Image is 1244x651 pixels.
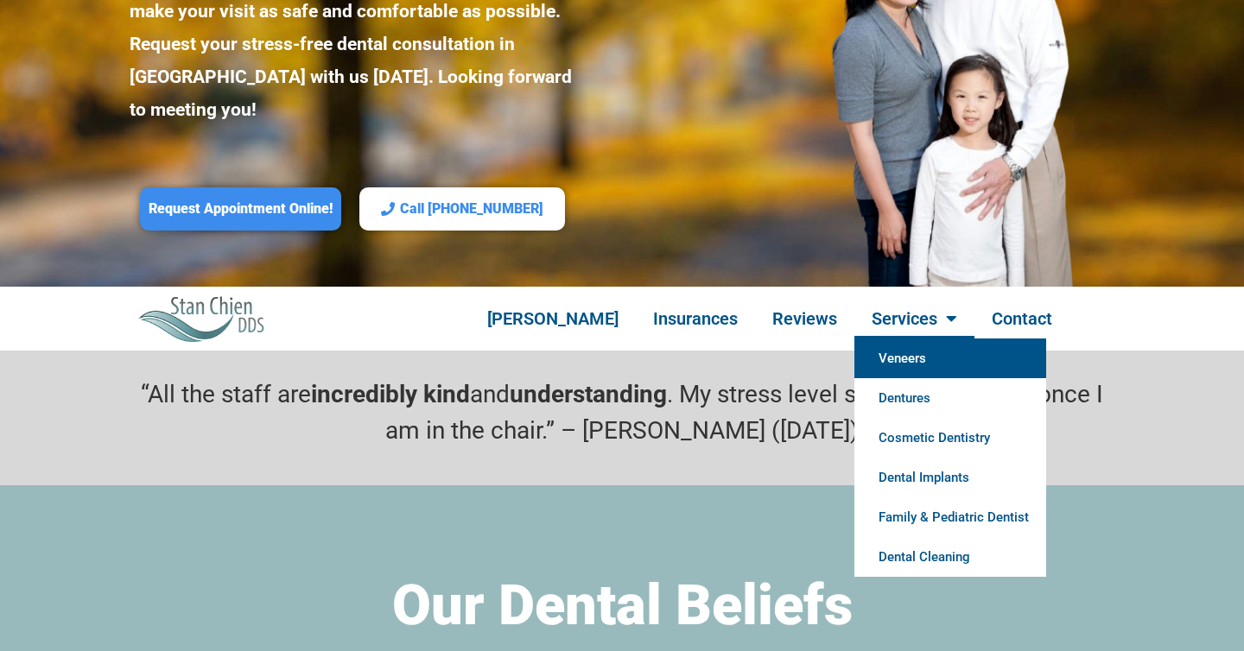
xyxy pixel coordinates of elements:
[974,299,1069,338] a: Contact
[400,200,543,218] span: Call [PHONE_NUMBER]
[854,418,1046,458] a: Cosmetic Dentistry
[140,187,341,231] a: Request Appointment Online!
[130,572,1114,639] h2: Our Dental Beliefs
[138,295,266,341] img: Stan Chien DDS Best Irvine Dentist Logo
[854,338,1046,378] a: Veneers
[854,497,1046,537] a: Family & Pediatric Dentist
[311,380,470,408] strong: incredibly kind
[434,299,1106,338] nav: Menu
[854,537,1046,577] a: Dental Cleaning
[510,380,667,408] strong: understanding
[470,299,636,338] a: [PERSON_NAME]
[854,458,1046,497] a: Dental Implants
[854,378,1046,418] a: Dentures
[130,376,1114,449] p: “All the staff are and . My stress level starts to go down once I am in the chair.” – [PERSON_NAM...
[359,187,565,231] a: Call [PHONE_NUMBER]
[636,299,755,338] a: Insurances
[755,299,854,338] a: Reviews
[149,200,333,218] span: Request Appointment Online!
[854,299,974,338] a: Services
